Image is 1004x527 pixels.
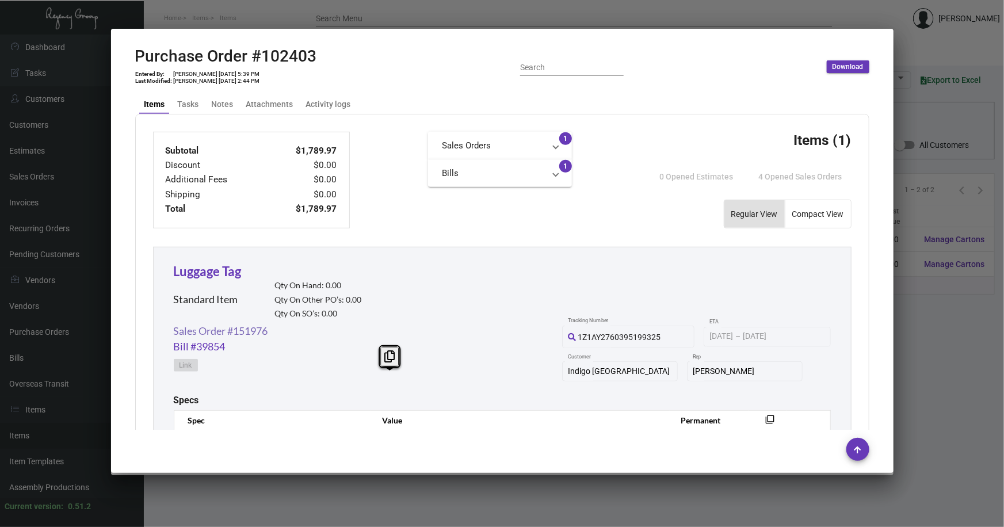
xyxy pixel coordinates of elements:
div: Notes [211,98,233,110]
h2: Purchase Order #102403 [135,47,317,66]
mat-expansion-panel-header: Sales Orders [428,132,572,159]
div: Tasks [177,98,198,110]
span: 1Z1AY2760395199325 [578,333,661,342]
span: Link [180,361,192,371]
span: Download [833,62,864,72]
th: Value [371,410,669,430]
td: $0.00 [269,188,338,202]
span: 4 Opened Sales Orders [759,172,842,181]
button: Compact View [785,200,851,228]
h2: Qty On Hand: 0.00 [275,281,362,291]
button: 4 Opened Sales Orders [750,166,852,187]
input: Start date [709,332,733,341]
td: $0.00 [269,173,338,187]
td: Additional Fees [165,173,269,187]
div: Activity logs [306,98,350,110]
td: $0.00 [269,158,338,173]
mat-panel-title: Bills [442,167,544,180]
td: Entered By: [135,71,173,78]
td: Shipping [165,188,269,202]
i: Copy [384,350,395,362]
button: Regular View [724,200,785,228]
td: [PERSON_NAME] [DATE] 5:39 PM [173,71,261,78]
td: $1,789.97 [269,202,338,216]
td: $1,789.97 [269,144,338,158]
span: – [735,332,740,341]
td: [PERSON_NAME] [DATE] 2:44 PM [173,78,261,85]
span: 0 Opened Estimates [660,172,734,181]
td: Last Modified: [135,78,173,85]
h3: Items (1) [794,132,852,148]
div: Items [144,98,165,110]
input: End date [743,332,798,341]
h2: Standard Item [174,293,238,306]
button: 0 Opened Estimates [651,166,743,187]
a: Sales Order #151976 [174,323,268,339]
h2: Qty On Other PO’s: 0.00 [275,295,362,305]
td: Discount [165,158,269,173]
a: Luggage Tag [174,263,242,279]
button: Link [174,359,198,372]
div: Current version: [5,501,63,513]
mat-panel-title: Sales Orders [442,139,544,152]
h2: Specs [174,395,199,406]
mat-icon: filter_none [766,418,775,427]
h2: Qty On SO’s: 0.00 [275,309,362,319]
td: Total [165,202,269,216]
a: Bill #39854 [174,339,226,354]
td: Subtotal [165,144,269,158]
button: Download [827,60,869,73]
th: Spec [174,410,371,430]
th: Permanent [670,410,749,430]
div: 0.51.2 [68,501,91,513]
div: Attachments [246,98,293,110]
mat-expansion-panel-header: Bills [428,159,572,187]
